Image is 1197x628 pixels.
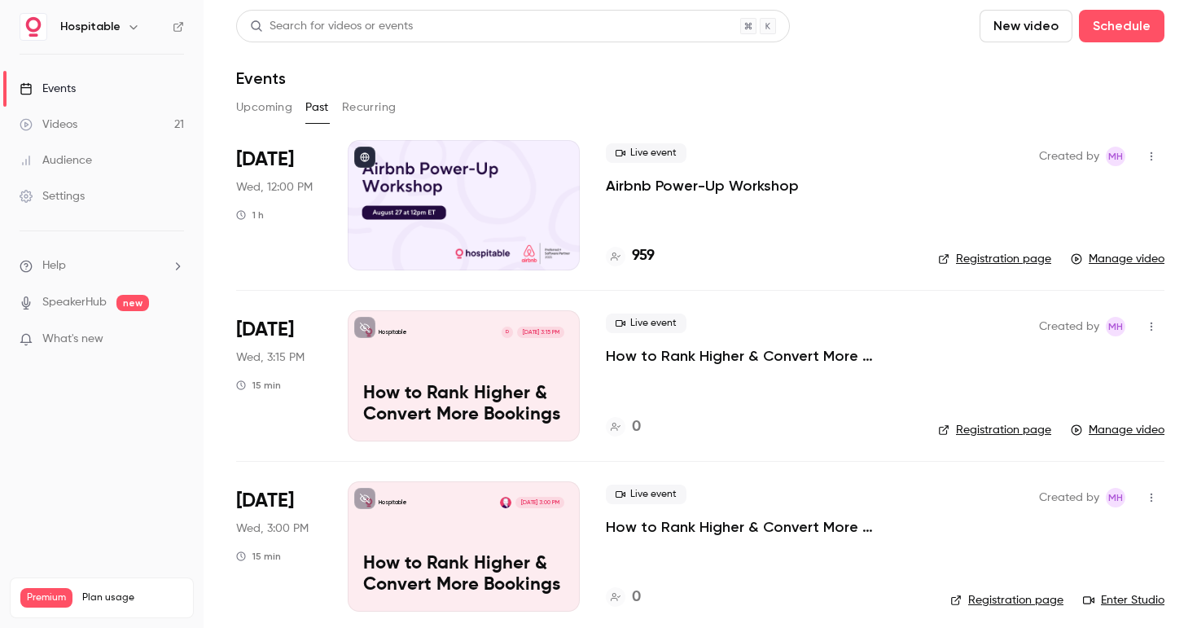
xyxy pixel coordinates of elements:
p: How to Rank Higher & Convert More Bookings [363,384,564,426]
div: D [501,326,514,339]
a: 0 [606,586,641,608]
span: Marketing Hospitable [1106,488,1125,507]
a: Manage video [1071,251,1164,267]
a: Airbnb Power-Up Workshop [606,176,799,195]
span: [DATE] [236,488,294,514]
a: Registration page [938,251,1051,267]
span: Created by [1039,147,1099,166]
div: Events [20,81,76,97]
span: [DATE] 3:00 PM [515,497,563,508]
div: Settings [20,188,85,204]
img: Hospitable [20,14,46,40]
span: Wed, 3:15 PM [236,349,305,366]
a: How to Rank Higher & Convert More BookingsHospitableD[DATE] 3:15 PMHow to Rank Higher & Convert M... [348,310,580,441]
a: Registration page [938,422,1051,438]
button: Past [305,94,329,121]
li: help-dropdown-opener [20,257,184,274]
span: [DATE] 3:15 PM [517,327,563,338]
a: How to Rank Higher & Convert More BookingsHospitableDerek Jones[DATE] 3:00 PMHow to Rank Higher &... [348,481,580,612]
a: How to Rank Higher & Convert More Bookings [606,517,924,537]
div: 15 min [236,379,281,392]
span: MH [1108,147,1123,166]
button: New video [980,10,1072,42]
span: Help [42,257,66,274]
img: Derek Jones [500,497,511,508]
div: Aug 13 Wed, 3:00 PM (America/Toronto) [236,481,322,612]
div: Search for videos or events [250,18,413,35]
div: Videos [20,116,77,133]
button: Recurring [342,94,397,121]
h1: Events [236,68,286,88]
span: [DATE] [236,147,294,173]
a: 0 [606,416,641,438]
a: Registration page [950,592,1063,608]
div: 15 min [236,550,281,563]
span: Live event [606,314,686,333]
span: Plan usage [82,591,183,604]
p: Hospitable [379,498,407,507]
button: Schedule [1079,10,1164,42]
h4: 959 [632,245,655,267]
span: Created by [1039,488,1099,507]
span: Marketing Hospitable [1106,317,1125,336]
span: Created by [1039,317,1099,336]
h4: 0 [632,416,641,438]
p: Hospitable [379,328,407,336]
span: new [116,295,149,311]
h4: 0 [632,586,641,608]
a: Enter Studio [1083,592,1164,608]
span: Wed, 12:00 PM [236,179,313,195]
span: MH [1108,317,1123,336]
a: 959 [606,245,655,267]
div: Aug 13 Wed, 3:15 PM (America/Toronto) [236,310,322,441]
a: Manage video [1071,422,1164,438]
span: [DATE] [236,317,294,343]
div: Aug 27 Wed, 12:00 PM (America/Toronto) [236,140,322,270]
span: Wed, 3:00 PM [236,520,309,537]
span: MH [1108,488,1123,507]
iframe: Noticeable Trigger [164,332,184,347]
span: Live event [606,485,686,504]
p: How to Rank Higher & Convert More Bookings [363,554,564,596]
a: How to Rank Higher & Convert More Bookings [606,346,912,366]
a: SpeakerHub [42,294,107,311]
span: Premium [20,588,72,608]
span: Live event [606,143,686,163]
h6: Hospitable [60,19,121,35]
span: Miles Hobson [1106,147,1125,166]
span: What's new [42,331,103,348]
div: Audience [20,152,92,169]
button: Upcoming [236,94,292,121]
div: 1 h [236,209,264,222]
